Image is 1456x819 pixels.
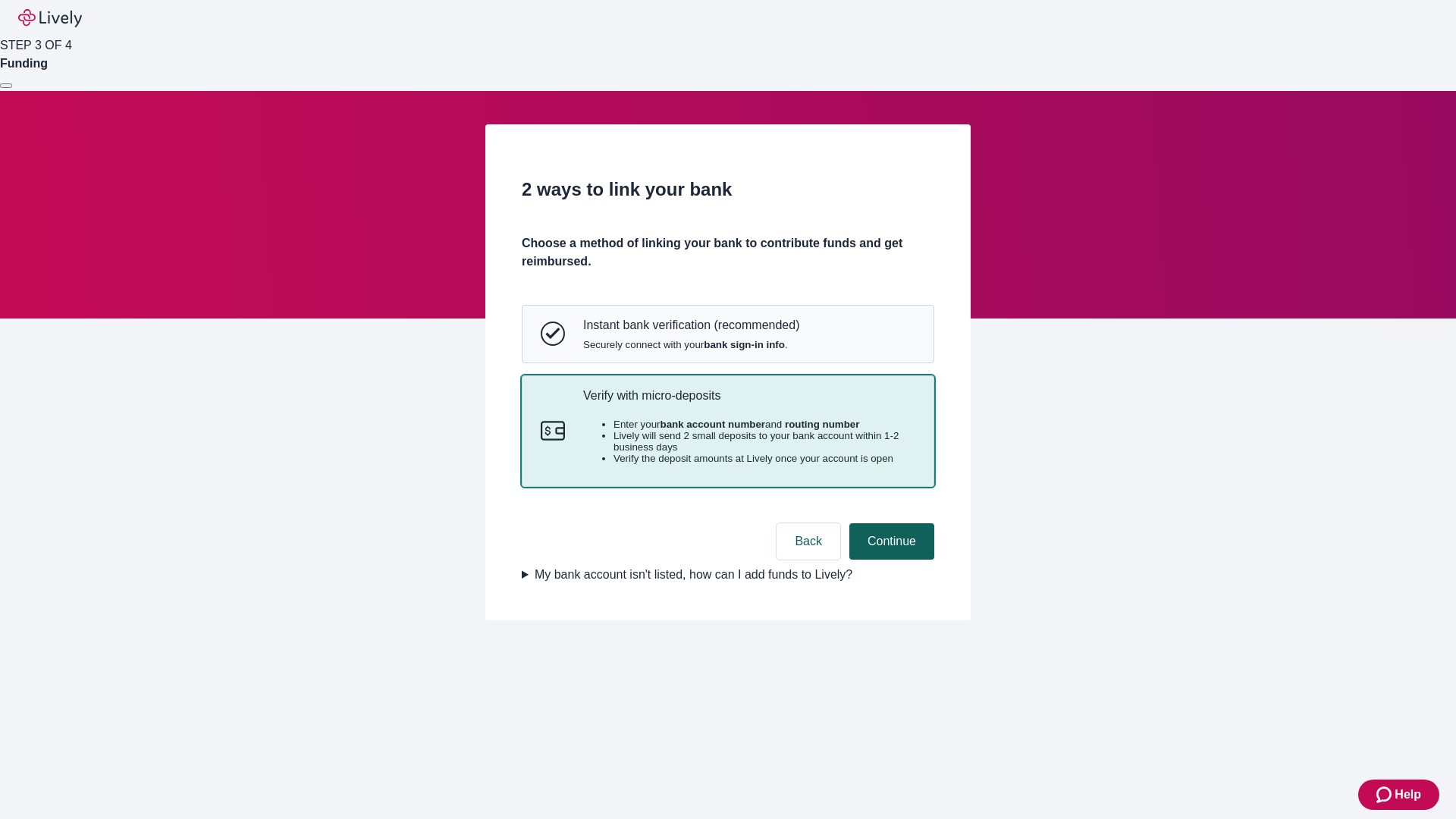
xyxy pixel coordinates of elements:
button: Micro-depositsVerify with micro-depositsEnter yourbank account numberand routing numberLively wil... [522,376,934,487]
span: Securely connect with your . [583,339,799,350]
button: Continue [849,523,934,560]
li: Enter your and [613,419,915,430]
svg: Zendesk support icon [1376,786,1395,804]
button: Zendesk support iconHelp [1358,780,1439,810]
p: Verify with micro-deposits [583,388,915,403]
li: Lively will send 2 small deposits to your bank account within 1-2 business days [613,430,915,453]
button: Back [777,523,840,560]
strong: bank sign-in info [704,339,785,350]
strong: routing number [785,419,859,430]
p: Instant bank verification (recommended) [583,318,799,332]
span: Help [1395,786,1421,804]
li: Verify the deposit amounts at Lively once your account is open [613,453,915,464]
h2: 2 ways to link your bank [522,176,934,203]
img: Lively [18,9,82,27]
h4: Choose a method of linking your bank to contribute funds and get reimbursed. [522,234,934,271]
svg: Instant bank verification [541,322,565,346]
strong: bank account number [661,419,766,430]
svg: Micro-deposits [541,419,565,443]
button: Instant bank verificationInstant bank verification (recommended)Securely connect with yourbank si... [522,306,934,362]
summary: My bank account isn't listed, how can I add funds to Lively? [522,566,934,584]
